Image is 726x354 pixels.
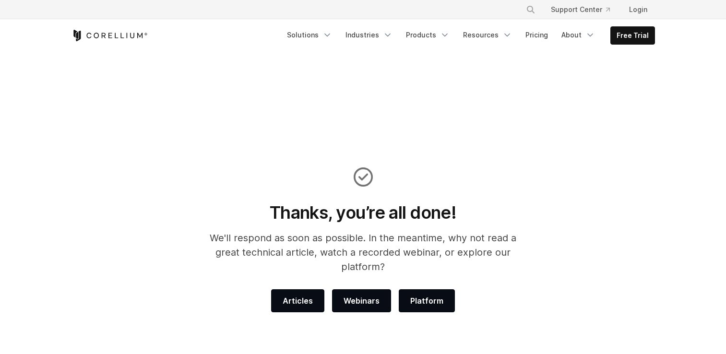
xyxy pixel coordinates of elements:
[561,30,582,40] font: About
[522,1,539,18] button: Search
[283,295,313,307] span: Articles
[406,30,436,40] font: Products
[344,295,380,307] span: Webinars
[463,30,499,40] font: Resources
[611,27,655,44] a: Free Trial
[71,30,148,41] a: Corellium Home
[287,30,319,40] font: Solutions
[621,1,655,18] a: Login
[332,289,391,312] a: Webinars
[271,289,324,312] a: Articles
[551,5,602,14] font: Support Center
[197,231,529,274] p: We'll respond as soon as possible. In the meantime, why not read a great technical article, watch...
[345,30,379,40] font: Industries
[197,202,529,223] h1: Thanks, you’re all done!
[281,26,655,45] div: Navigation Menu
[514,1,655,18] div: Navigation Menu
[410,295,443,307] span: Platform
[520,26,554,44] a: Pricing
[399,289,455,312] a: Platform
